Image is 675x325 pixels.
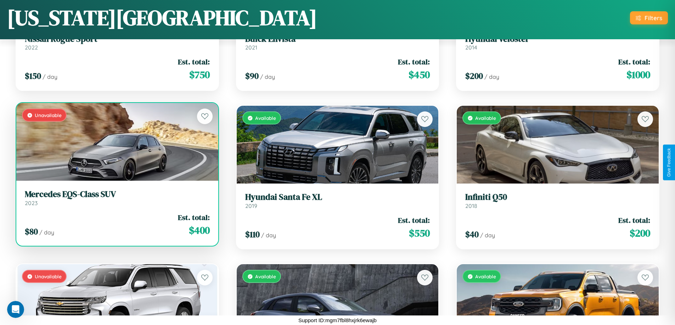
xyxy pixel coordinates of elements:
span: Available [255,115,276,121]
span: 2022 [25,44,38,51]
span: Available [475,115,496,121]
span: $ 150 [25,70,41,82]
span: $ 200 [630,226,650,240]
h3: Hyundai Santa Fe XL [245,192,430,202]
a: Hyundai Santa Fe XL2019 [245,192,430,209]
button: Filters [630,11,668,24]
a: Hyundai Veloster2014 [465,34,650,51]
a: Buick Envista2021 [245,34,430,51]
span: 2018 [465,202,477,209]
h1: [US_STATE][GEOGRAPHIC_DATA] [7,3,317,32]
span: / day [260,73,275,80]
span: / day [39,229,54,236]
span: 2023 [25,199,38,207]
span: / day [480,232,495,239]
span: Unavailable [35,273,62,279]
a: Mercedes EQS-Class SUV2023 [25,189,210,207]
span: $ 40 [465,228,479,240]
span: / day [261,232,276,239]
span: Est. total: [398,57,430,67]
iframe: Intercom live chat [7,301,24,318]
span: 2021 [245,44,257,51]
span: 2019 [245,202,257,209]
a: Nissan Rogue Sport2022 [25,34,210,51]
p: Support ID: mgm7fbl8hxjrk6ewajb [298,315,377,325]
h3: Mercedes EQS-Class SUV [25,189,210,199]
span: $ 550 [409,226,430,240]
span: Est. total: [398,215,430,225]
span: $ 90 [245,70,259,82]
span: Available [475,273,496,279]
span: Est. total: [178,212,210,222]
span: $ 200 [465,70,483,82]
span: / day [484,73,499,80]
span: $ 1000 [626,68,650,82]
span: Unavailable [35,112,62,118]
div: Give Feedback [666,148,671,177]
a: Infiniti Q502018 [465,192,650,209]
span: 2014 [465,44,477,51]
span: $ 80 [25,226,38,237]
span: Est. total: [618,57,650,67]
span: $ 750 [189,68,210,82]
div: Filters [645,14,662,22]
span: / day [43,73,57,80]
span: $ 400 [189,223,210,237]
span: Est. total: [178,57,210,67]
span: $ 110 [245,228,260,240]
span: Available [255,273,276,279]
h3: Infiniti Q50 [465,192,650,202]
span: $ 450 [409,68,430,82]
span: Est. total: [618,215,650,225]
